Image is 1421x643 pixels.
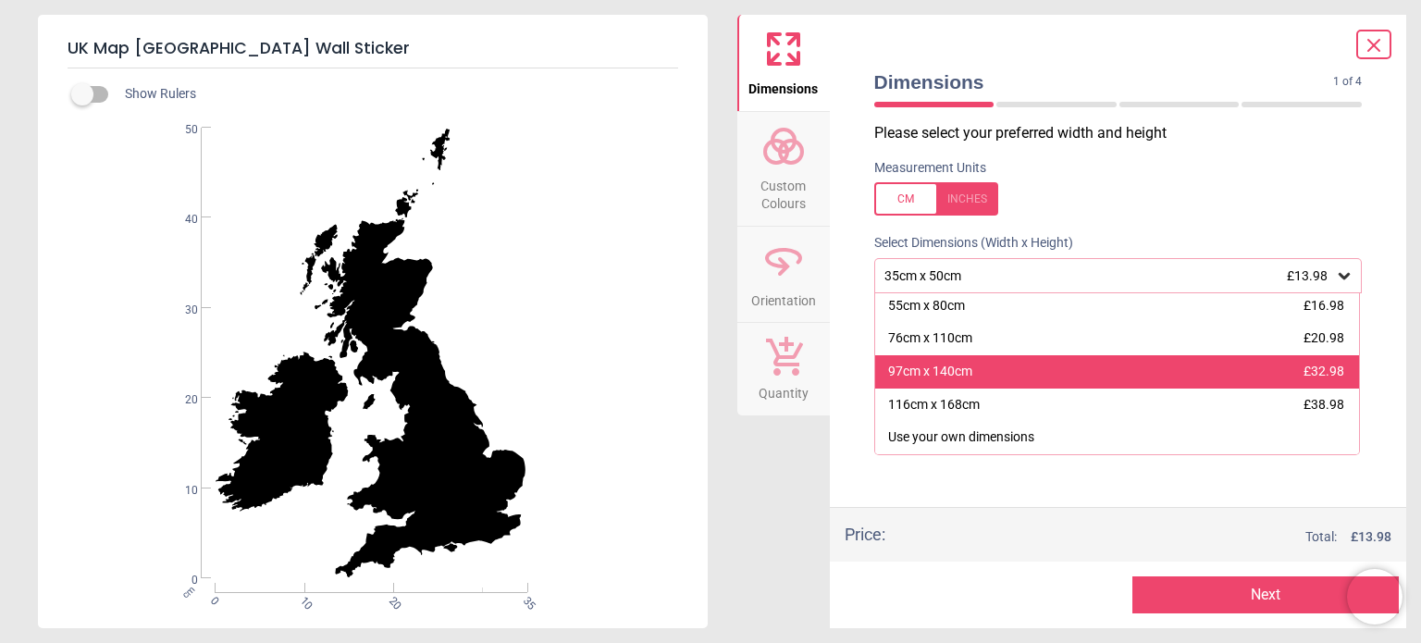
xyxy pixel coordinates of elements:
[759,376,809,403] span: Quantity
[163,303,198,318] span: 30
[874,123,1378,143] p: Please select your preferred width and height
[737,112,830,226] button: Custom Colours
[874,159,986,178] label: Measurement Units
[163,212,198,228] span: 40
[1304,397,1344,412] span: £38.98
[296,594,308,606] span: 10
[737,227,830,323] button: Orientation
[748,71,818,99] span: Dimensions
[82,83,708,105] div: Show Rulers
[1304,298,1344,313] span: £16.98
[163,122,198,138] span: 50
[739,168,828,214] span: Custom Colours
[68,30,678,68] h5: UK Map [GEOGRAPHIC_DATA] Wall Sticker
[1304,330,1344,345] span: £20.98
[737,323,830,415] button: Quantity
[206,594,218,606] span: 0
[1333,74,1362,90] span: 1 of 4
[737,15,830,111] button: Dimensions
[1351,528,1391,547] span: £
[163,573,198,588] span: 0
[888,396,980,414] div: 116cm x 168cm
[1347,569,1402,624] iframe: Brevo live chat
[1132,576,1399,613] button: Next
[888,297,965,315] div: 55cm x 80cm
[874,68,1334,95] span: Dimensions
[519,594,531,606] span: 35
[888,363,972,381] div: 97cm x 140cm
[180,584,197,600] span: cm
[1358,529,1391,544] span: 13.98
[1304,364,1344,378] span: £32.98
[859,234,1073,253] label: Select Dimensions (Width x Height)
[751,283,816,311] span: Orientation
[385,594,397,606] span: 20
[163,483,198,499] span: 10
[1287,268,1328,283] span: £13.98
[163,392,198,408] span: 20
[913,528,1392,547] div: Total:
[883,268,1336,284] div: 35cm x 50cm
[888,329,972,348] div: 76cm x 110cm
[888,428,1034,447] div: Use your own dimensions
[845,523,885,546] div: Price :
